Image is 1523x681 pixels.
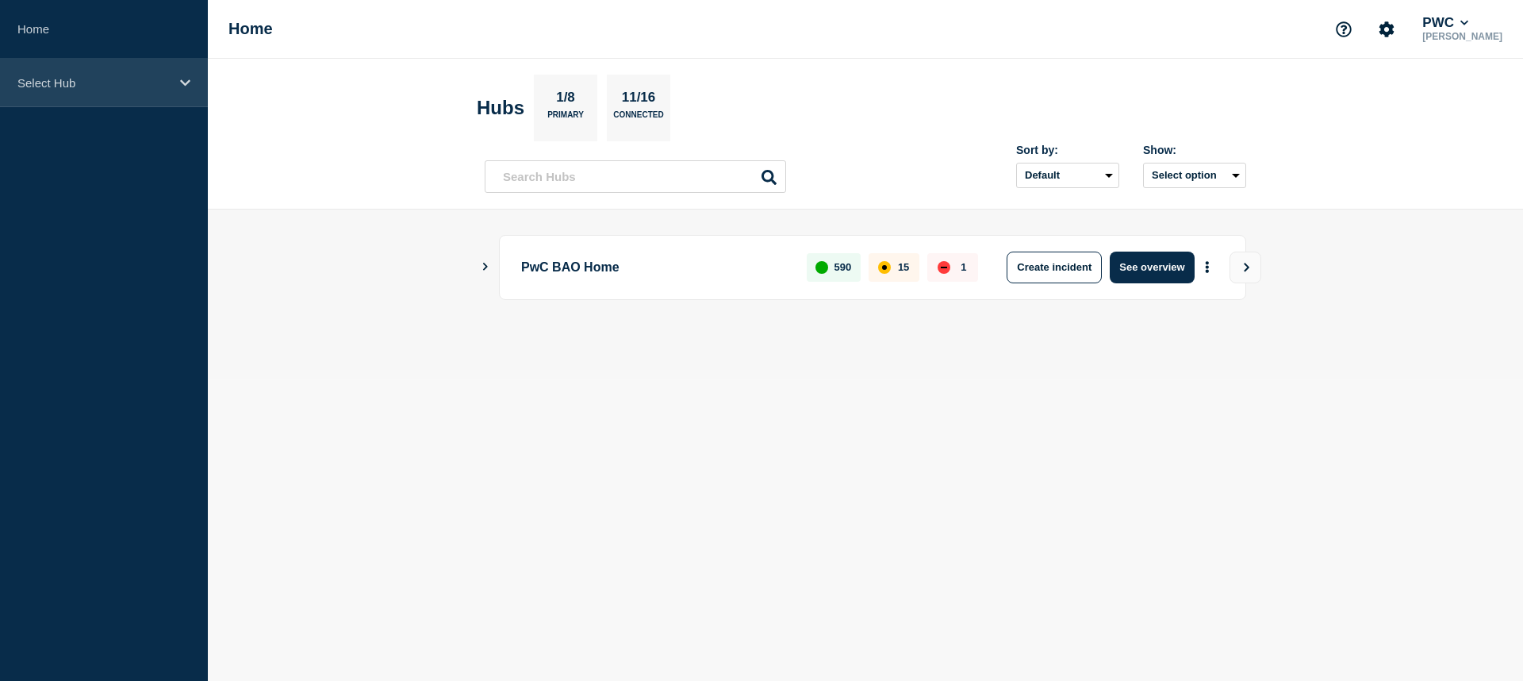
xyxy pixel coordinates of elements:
[521,252,788,283] p: PwC BAO Home
[1110,252,1194,283] button: See overview
[878,261,891,274] div: affected
[938,261,950,274] div: down
[961,261,966,273] p: 1
[551,90,581,110] p: 1/8
[613,110,663,127] p: Connected
[815,261,828,274] div: up
[898,261,909,273] p: 15
[477,97,524,119] h2: Hubs
[1016,163,1119,188] select: Sort by
[616,90,662,110] p: 11/16
[834,261,852,273] p: 590
[1143,163,1246,188] button: Select option
[485,160,786,193] input: Search Hubs
[547,110,584,127] p: Primary
[1197,252,1218,282] button: More actions
[1016,144,1119,156] div: Sort by:
[228,20,273,38] h1: Home
[17,76,170,90] p: Select Hub
[1230,252,1261,283] button: View
[1370,13,1403,46] button: Account settings
[1419,31,1506,42] p: [PERSON_NAME]
[1419,15,1471,31] button: PWC
[1327,13,1360,46] button: Support
[1007,252,1102,283] button: Create incident
[1143,144,1246,156] div: Show:
[481,261,489,273] button: Show Connected Hubs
